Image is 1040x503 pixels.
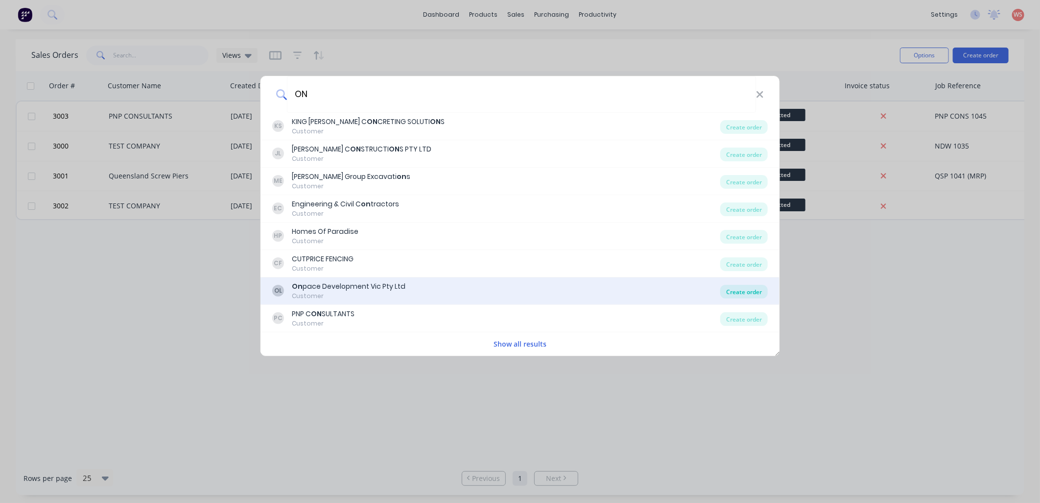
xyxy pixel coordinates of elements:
[272,230,284,242] div: HP
[272,120,284,132] div: KS
[292,172,410,182] div: [PERSON_NAME] Group Excavati s
[292,182,410,191] div: Customer
[292,281,303,291] b: On
[720,175,768,189] div: Create order
[292,281,405,292] div: pace Development Vic Pty Ltd
[292,292,405,301] div: Customer
[292,254,354,264] div: CUTPRICE FENCING
[287,76,756,113] input: Enter a customer name to create a new order...
[292,154,431,163] div: Customer
[720,230,768,244] div: Create order
[272,312,284,324] div: PC
[272,175,284,187] div: ME
[430,117,441,126] b: ON
[397,172,406,181] b: on
[292,117,445,127] div: KING [PERSON_NAME] C CRETING SOLUTI S
[272,257,284,269] div: CF
[720,285,768,299] div: Create order
[361,199,371,209] b: on
[350,144,361,154] b: ON
[720,202,768,216] div: Create order
[292,309,355,319] div: PNP C SULTANTS
[491,338,549,350] button: Show all results
[272,202,284,214] div: EC
[292,226,358,237] div: Homes Of Paradise
[389,144,400,154] b: ON
[720,120,768,134] div: Create order
[292,264,354,273] div: Customer
[292,199,399,209] div: Engineering & Civil C tractors
[272,285,284,297] div: OL
[292,144,431,154] div: [PERSON_NAME] C STRUCTI S PTY LTD
[720,257,768,271] div: Create order
[292,237,358,246] div: Customer
[292,209,399,218] div: Customer
[292,127,445,136] div: Customer
[311,309,322,319] b: ON
[720,312,768,326] div: Create order
[720,148,768,161] div: Create order
[367,117,378,126] b: ON
[292,319,355,328] div: Customer
[272,148,284,159] div: JL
